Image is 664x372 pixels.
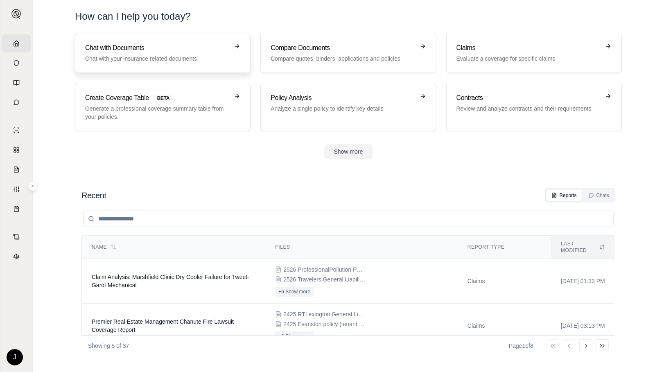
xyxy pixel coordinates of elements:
[2,161,31,179] a: Claim Coverage
[271,104,414,113] p: Analyze a single policy to identify key details
[588,192,609,199] div: Chats
[2,228,31,246] a: Contract Analysis
[88,342,129,350] p: Showing 5 of 37
[551,259,615,304] td: [DATE] 01:33 PM
[456,93,600,103] h3: Contracts
[2,200,31,218] a: Coverage Table
[2,247,31,265] a: Legal Search Engine
[458,259,551,304] td: Claims
[265,236,458,259] th: Files
[11,9,21,19] img: Expand sidebar
[456,43,600,53] h3: Claims
[271,43,414,53] h3: Compare Documents
[7,349,23,365] div: J
[2,74,31,92] a: Prompt Library
[283,310,365,318] span: 2425 RTLexington General Liability policy (Apartments).pdf
[271,54,414,63] p: Compare quotes, binders, applications and policies
[275,331,314,341] button: +2 Show more
[92,274,249,288] span: Claim Analysis: Marshfield Clinic Dry Cooler Failure for Tweet-Garot Mechanical
[2,121,31,139] a: Single Policy
[92,244,255,250] div: Name
[551,192,577,199] div: Reports
[2,141,31,159] a: Policy Comparisons
[260,83,436,131] a: Policy AnalysisAnalyze a single policy to identify key details
[85,43,229,53] h3: Chat with Documents
[92,318,234,333] span: Premier Real Estate Management Chanute Fire Lawsuit Coverage Report
[28,181,38,191] button: Expand sidebar
[456,54,600,63] p: Evaluate a coverage for specific claims
[283,265,365,274] span: 2526 ProfessionalPollution POLICY.pdf
[75,33,251,73] a: Chat with DocumentsChat with your insurance related documents
[8,6,25,22] button: Expand sidebar
[583,190,614,201] button: Chats
[152,94,174,103] span: BETA
[2,180,31,198] a: Custom Report
[458,236,551,259] th: Report Type
[271,93,414,103] h3: Policy Analysis
[283,320,365,328] span: 2425 Evanston policy (tenant discrimination).pdf
[446,83,622,131] a: ContractsReview and analyze contracts and their requirements
[2,93,31,111] a: Chat
[275,287,314,297] button: +6 Show more
[458,304,551,348] td: Claims
[324,144,373,159] button: Show more
[509,342,533,350] div: Page 1 of 8
[551,304,615,348] td: [DATE] 03:13 PM
[81,190,106,201] h2: Recent
[85,93,229,103] h3: Create Coverage Table
[2,54,31,72] a: Documents Vault
[75,83,251,131] a: Create Coverage TableBETAGenerate a professional coverage summary table from your policies.
[85,54,229,63] p: Chat with your insurance related documents
[85,104,229,121] p: Generate a professional coverage summary table from your policies.
[547,190,582,201] button: Reports
[561,240,605,254] div: Last modified
[283,275,365,284] span: 2526 Travelers General Liability Policy.pdf
[2,34,31,52] a: Home
[446,33,622,73] a: ClaimsEvaluate a coverage for specific claims
[260,33,436,73] a: Compare DocumentsCompare quotes, binders, applications and policies
[75,10,191,23] h1: How can I help you today?
[456,104,600,113] p: Review and analyze contracts and their requirements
